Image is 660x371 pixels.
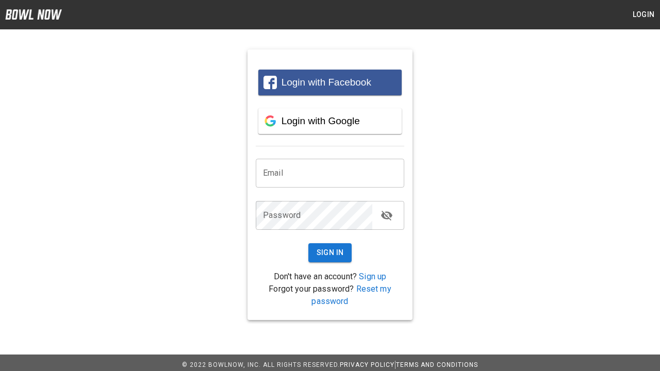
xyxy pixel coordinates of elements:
[5,9,62,20] img: logo
[627,5,660,24] button: Login
[256,271,404,283] p: Don't have an account?
[376,205,397,226] button: toggle password visibility
[311,284,391,306] a: Reset my password
[340,361,394,368] a: Privacy Policy
[359,272,386,281] a: Sign up
[258,70,402,95] button: Login with Facebook
[282,77,371,88] span: Login with Facebook
[308,243,352,262] button: Sign In
[282,115,360,126] span: Login with Google
[182,361,340,368] span: © 2022 BowlNow, Inc. All Rights Reserved.
[258,108,402,134] button: Login with Google
[256,283,404,308] p: Forgot your password?
[396,361,478,368] a: Terms and Conditions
